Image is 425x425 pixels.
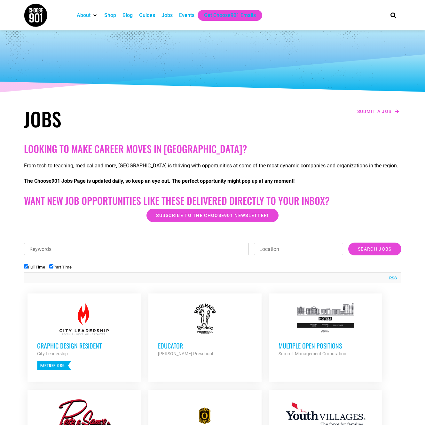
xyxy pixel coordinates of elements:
div: About [74,10,101,21]
strong: The Choose901 Jobs Page is updated daily, so keep an eye out. The perfect opportunity might pop u... [24,178,295,184]
a: Guides [139,12,155,19]
a: About [77,12,91,19]
span: Submit a job [357,109,392,114]
h3: Graphic Design Resident [37,341,131,350]
input: Keywords [24,243,249,255]
h3: Educator [158,341,252,350]
a: Multiple Open Positions Summit Management Corporation [269,293,382,367]
input: Full Time [24,264,28,269]
p: From tech to teaching, medical and more, [GEOGRAPHIC_DATA] is thriving with opportunities at some... [24,162,401,170]
h2: Want New Job Opportunities like these Delivered Directly to your Inbox? [24,195,401,206]
strong: [PERSON_NAME] Preschool [158,351,213,356]
a: Jobs [161,12,173,19]
a: Submit a job [355,107,401,116]
strong: City Leadership [37,351,68,356]
nav: Main nav [74,10,379,21]
a: Events [179,12,194,19]
a: Get Choose901 Emails [204,12,256,19]
label: Full Time [24,265,45,269]
h1: Jobs [24,107,209,130]
a: Subscribe to the Choose901 newsletter! [146,209,278,222]
a: Educator [PERSON_NAME] Preschool [148,293,262,367]
h3: Multiple Open Positions [279,341,373,350]
input: Location [254,243,343,255]
a: RSS [386,275,397,281]
p: Partner Org [37,361,71,370]
strong: Summit Management Corporation [279,351,346,356]
a: Blog [122,12,133,19]
a: Graphic Design Resident City Leadership Partner Org [28,293,141,380]
input: Part Time [49,264,53,269]
span: Subscribe to the Choose901 newsletter! [156,213,269,218]
input: Search Jobs [348,243,401,255]
div: Search [388,10,398,20]
a: Shop [104,12,116,19]
h2: Looking to make career moves in [GEOGRAPHIC_DATA]? [24,143,401,155]
label: Part Time [49,265,72,269]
